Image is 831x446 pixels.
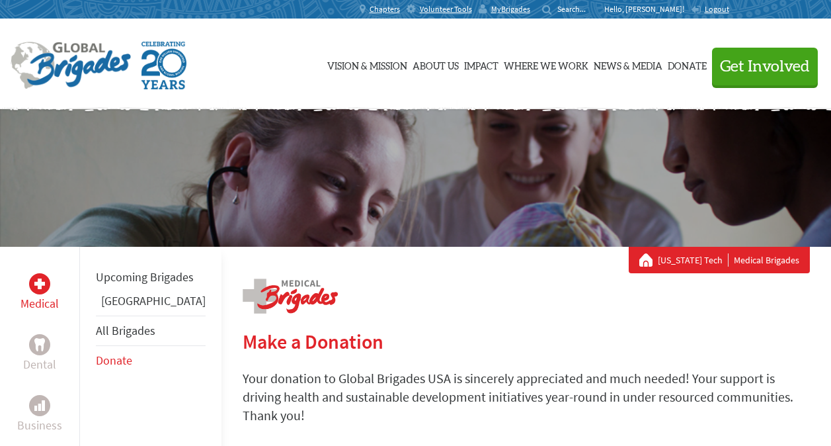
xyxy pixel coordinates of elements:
span: MyBrigades [491,4,530,15]
li: Donate [96,346,206,375]
p: Medical [20,294,59,313]
span: Volunteer Tools [420,4,472,15]
img: logo-medical.png [243,279,338,314]
a: DentalDental [23,334,56,374]
div: Dental [29,334,50,355]
a: News & Media [594,31,662,97]
p: Hello, [PERSON_NAME]! [604,4,691,15]
p: Business [17,416,62,435]
input: Search... [557,4,595,14]
a: MedicalMedical [20,273,59,313]
img: Global Brigades Celebrating 20 Years [141,42,186,89]
li: All Brigades [96,316,206,346]
a: Donate [668,31,707,97]
button: Get Involved [712,48,818,85]
p: Your donation to Global Brigades USA is sincerely appreciated and much needed! Your support is dr... [243,369,810,425]
a: Upcoming Brigades [96,269,194,285]
a: Where We Work [504,31,588,97]
div: Medical Brigades [639,253,799,267]
a: Vision & Mission [327,31,407,97]
p: Dental [23,355,56,374]
img: Business [34,400,45,411]
div: Medical [29,273,50,294]
a: Donate [96,353,132,368]
li: Ghana [96,292,206,316]
a: [GEOGRAPHIC_DATA] [101,293,206,308]
a: Impact [464,31,498,97]
span: Logout [705,4,729,14]
a: Logout [691,4,729,15]
a: All Brigades [96,323,155,338]
h2: Make a Donation [243,330,810,353]
a: [US_STATE] Tech [658,253,729,267]
div: Business [29,395,50,416]
img: Global Brigades Logo [11,42,131,89]
span: Chapters [370,4,400,15]
a: BusinessBusiness [17,395,62,435]
img: Medical [34,279,45,289]
li: Upcoming Brigades [96,263,206,292]
a: About Us [413,31,459,97]
span: Get Involved [720,59,810,75]
img: Dental [34,338,45,351]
